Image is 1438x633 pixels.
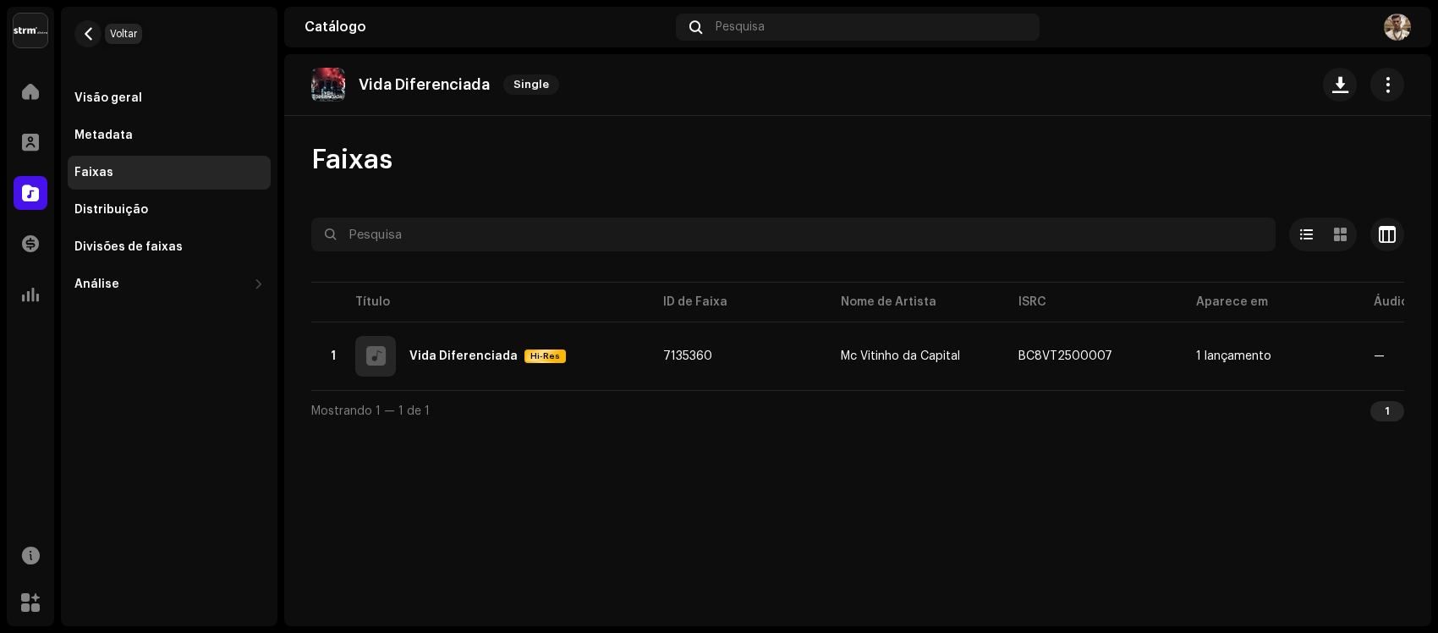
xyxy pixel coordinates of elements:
[1384,14,1411,41] img: 1298afe1-fec9-4951-a5e1-33cccf13abde
[68,81,271,115] re-m-nav-item: Visão geral
[74,203,148,217] div: Distribuição
[68,156,271,190] re-m-nav-item: Faixas
[68,230,271,264] re-m-nav-item: Divisões de faixas
[311,405,430,417] span: Mostrando 1 — 1 de 1
[74,240,183,254] div: Divisões de faixas
[526,350,564,362] span: Hi-Res
[359,76,490,94] p: Vida Diferenciada
[74,91,142,105] div: Visão geral
[1370,401,1404,421] div: 1
[305,20,669,34] div: Catálogo
[74,166,113,179] div: Faixas
[663,350,712,362] span: 7135360
[409,350,518,362] div: Vida Diferenciada
[1196,350,1347,362] span: 1 lançamento
[841,350,960,362] div: Mc Vitinho da Capital
[14,14,47,47] img: 408b884b-546b-4518-8448-1008f9c76b02
[311,68,345,102] img: 007c5128-bef0-4af1-84d1-950eea782e30
[74,278,119,291] div: Análise
[1018,350,1112,362] div: BC8VT2500007
[503,74,559,95] span: Single
[68,267,271,301] re-m-nav-dropdown: Análise
[68,193,271,227] re-m-nav-item: Distribuição
[311,217,1276,251] input: Pesquisa
[716,20,765,34] span: Pesquisa
[311,143,392,177] span: Faixas
[841,350,991,362] span: Mc Vitinho da Capital
[68,118,271,152] re-m-nav-item: Metadata
[1196,350,1271,362] div: 1 lançamento
[74,129,133,142] div: Metadata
